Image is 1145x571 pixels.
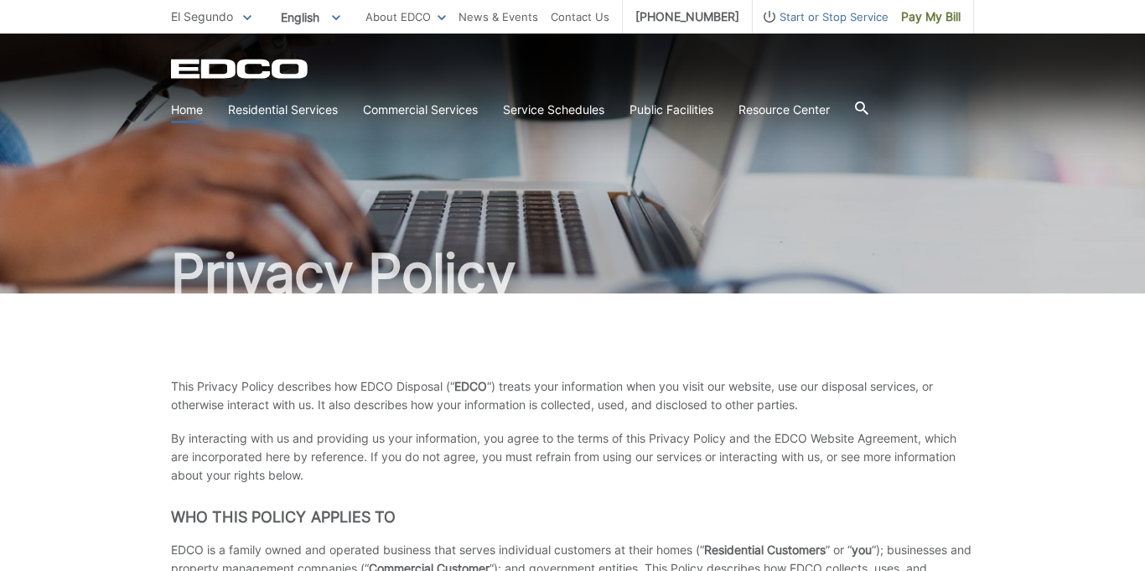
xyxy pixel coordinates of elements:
[228,101,338,119] a: Residential Services
[171,508,974,527] h2: Who This Policy Applies To
[363,101,478,119] a: Commercial Services
[852,542,872,557] strong: you
[503,101,604,119] a: Service Schedules
[171,377,974,414] p: This Privacy Policy describes how EDCO Disposal (“ “) treats your information when you visit our ...
[551,8,609,26] a: Contact Us
[738,101,830,119] a: Resource Center
[171,59,310,79] a: EDCD logo. Return to the homepage.
[459,8,538,26] a: News & Events
[629,101,713,119] a: Public Facilities
[704,542,826,557] strong: Residential Customers
[171,9,233,23] span: El Segundo
[171,101,203,119] a: Home
[365,8,446,26] a: About EDCO
[171,247,974,300] h1: Privacy Policy
[171,429,974,485] p: By interacting with us and providing us your information, you agree to the terms of this Privacy ...
[454,379,487,393] strong: EDCO
[268,3,353,31] span: English
[901,8,961,26] span: Pay My Bill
